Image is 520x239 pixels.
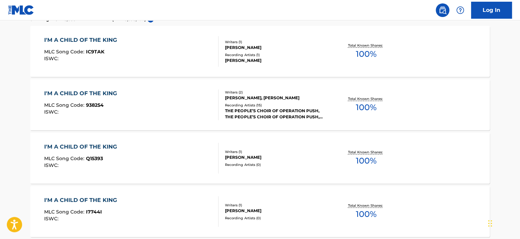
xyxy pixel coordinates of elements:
[356,101,376,114] span: 100 %
[225,95,328,101] div: [PERSON_NAME], [PERSON_NAME]
[348,96,384,101] p: Total Known Shares:
[44,216,60,222] span: ISWC :
[86,155,103,161] span: Q15393
[436,3,449,17] a: Public Search
[356,155,376,167] span: 100 %
[225,162,328,167] div: Recording Artists ( 0 )
[225,208,328,214] div: [PERSON_NAME]
[44,162,60,168] span: ISWC :
[44,209,86,215] span: MLC Song Code :
[44,55,60,62] span: ISWC :
[488,213,492,234] div: Drag
[348,150,384,155] p: Total Known Shares:
[348,43,384,48] p: Total Known Shares:
[44,102,86,108] span: MLC Song Code :
[225,39,328,45] div: Writers ( 1 )
[30,186,490,237] a: I'M A CHILD OF THE KINGMLC Song Code:I7744IISWC:Writers (1)[PERSON_NAME]Recording Artists (0)Tota...
[225,45,328,51] div: [PERSON_NAME]
[44,89,120,98] div: I'M A CHILD OF THE KING
[44,143,120,151] div: I'M A CHILD OF THE KING
[225,216,328,221] div: Recording Artists ( 0 )
[348,203,384,208] p: Total Known Shares:
[356,48,376,60] span: 100 %
[225,103,328,108] div: Recording Artists ( 15 )
[86,209,102,215] span: I7744I
[86,102,104,108] span: 938254
[225,154,328,160] div: [PERSON_NAME]
[30,26,490,77] a: I'M A CHILD OF THE KINGMLC Song Code:IC9TAKISWC:Writers (1)[PERSON_NAME]Recording Artists (1)[PER...
[225,52,328,57] div: Recording Artists ( 1 )
[44,36,120,44] div: I'M A CHILD OF THE KING
[453,3,467,17] div: Help
[44,196,120,204] div: I'M A CHILD OF THE KING
[44,49,86,55] span: MLC Song Code :
[225,108,328,120] div: THE PEOPLE’S CHOIR OF OPERATION PUSH, THE PEOPLE’S CHOIR OF OPERATION PUSH, THE PEOPLE’S CHOIR OF...
[225,149,328,154] div: Writers ( 1 )
[456,6,464,14] img: help
[8,5,34,15] img: MLC Logo
[44,109,60,115] span: ISWC :
[225,57,328,64] div: [PERSON_NAME]
[225,203,328,208] div: Writers ( 1 )
[225,90,328,95] div: Writers ( 2 )
[486,206,520,239] iframe: Chat Widget
[30,133,490,184] a: I'M A CHILD OF THE KINGMLC Song Code:Q15393ISWC:Writers (1)[PERSON_NAME]Recording Artists (0)Tota...
[356,208,376,220] span: 100 %
[471,2,512,19] a: Log In
[86,49,104,55] span: IC9TAK
[44,155,86,161] span: MLC Song Code :
[30,79,490,130] a: I'M A CHILD OF THE KINGMLC Song Code:938254ISWC:Writers (2)[PERSON_NAME], [PERSON_NAME]Recording ...
[438,6,447,14] img: search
